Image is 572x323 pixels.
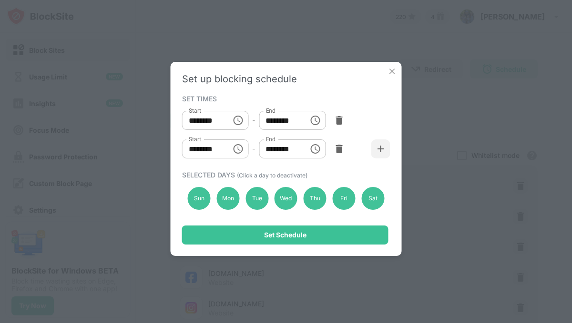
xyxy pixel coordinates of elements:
[266,135,276,143] label: End
[306,139,325,158] button: Choose time, selected time is 5:30 PM
[188,187,211,210] div: Sun
[333,187,356,210] div: Fri
[361,187,384,210] div: Sat
[245,187,268,210] div: Tue
[275,187,297,210] div: Wed
[189,107,201,115] label: Start
[182,95,388,102] div: SET TIMES
[264,231,306,239] div: Set Schedule
[228,111,247,130] button: Choose time, selected time is 11:00 PM
[237,172,307,179] span: (Click a day to deactivate)
[182,73,390,85] div: Set up blocking schedule
[189,135,201,143] label: Start
[252,144,255,154] div: -
[304,187,327,210] div: Thu
[182,171,388,179] div: SELECTED DAYS
[228,139,247,158] button: Choose time, selected time is 12:00 AM
[252,115,255,126] div: -
[266,107,276,115] label: End
[388,67,397,76] img: x-button.svg
[306,111,325,130] button: Choose time, selected time is 11:59 PM
[216,187,239,210] div: Mon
